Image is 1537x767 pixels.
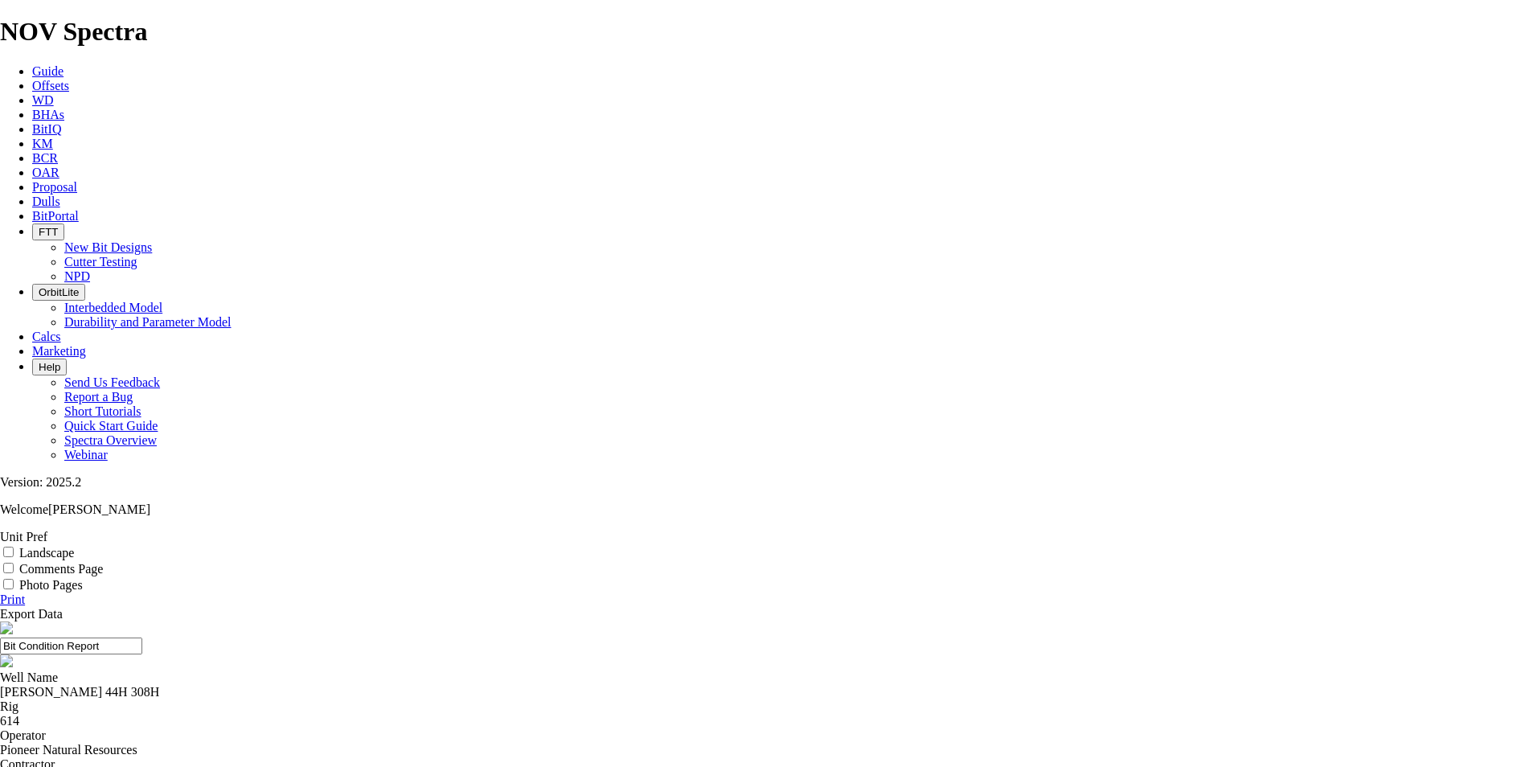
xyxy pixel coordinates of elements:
a: Interbedded Model [64,301,162,314]
a: OAR [32,166,59,179]
span: FTT [39,226,58,238]
span: Help [39,361,60,373]
button: OrbitLite [32,284,85,301]
a: Calcs [32,330,61,343]
label: Photo Pages [19,578,83,592]
a: WD [32,93,54,107]
a: Report a Bug [64,390,133,404]
a: NPD [64,269,90,283]
a: Quick Start Guide [64,419,158,433]
a: Offsets [32,79,69,92]
a: Webinar [64,448,108,461]
a: BCR [32,151,58,165]
a: Marketing [32,344,86,358]
button: FTT [32,224,64,240]
a: KM [32,137,53,150]
a: Spectra Overview [64,433,157,447]
a: Guide [32,64,64,78]
a: Cutter Testing [64,255,137,269]
a: New Bit Designs [64,240,152,254]
button: Help [32,359,67,375]
a: Durability and Parameter Model [64,315,232,329]
a: Dulls [32,195,60,208]
span: OrbitLite [39,286,79,298]
a: BHAs [32,108,64,121]
label: Landscape [19,546,74,560]
a: Short Tutorials [64,404,141,418]
a: Send Us Feedback [64,375,160,389]
a: Proposal [32,180,77,194]
a: BitIQ [32,122,61,136]
a: BitPortal [32,209,79,223]
label: Comments Page [19,562,103,576]
span: [PERSON_NAME] [48,502,150,516]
